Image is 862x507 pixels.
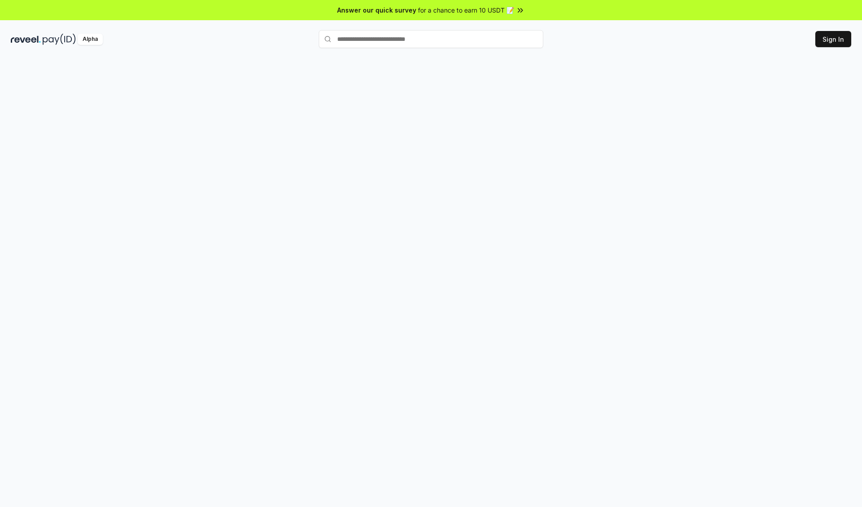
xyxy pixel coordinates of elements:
div: Alpha [78,34,103,45]
img: pay_id [43,34,76,45]
img: reveel_dark [11,34,41,45]
button: Sign In [815,31,851,47]
span: Answer our quick survey [337,5,416,15]
span: for a chance to earn 10 USDT 📝 [418,5,514,15]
